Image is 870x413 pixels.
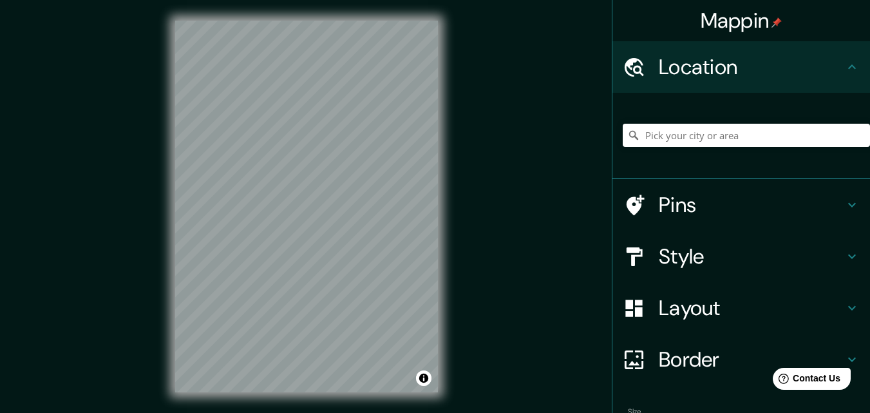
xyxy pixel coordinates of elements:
[659,295,844,321] h4: Layout
[659,192,844,218] h4: Pins
[623,124,870,147] input: Pick your city or area
[612,179,870,231] div: Pins
[612,231,870,282] div: Style
[612,282,870,334] div: Layout
[659,244,844,269] h4: Style
[755,363,856,399] iframe: Help widget launcher
[175,21,438,392] canvas: Map
[416,370,431,386] button: Toggle attribution
[612,334,870,385] div: Border
[771,17,782,28] img: pin-icon.png
[612,41,870,93] div: Location
[659,347,844,372] h4: Border
[701,8,782,34] h4: Mappin
[659,54,844,80] h4: Location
